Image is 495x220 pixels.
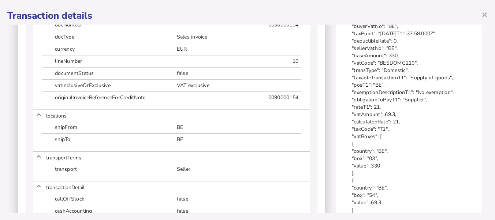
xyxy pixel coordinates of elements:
span: false [177,195,302,203]
span: × [481,7,488,21]
span: Seller [177,166,302,173]
mat-expansion-panel-header: transportTerms [33,152,310,163]
span: originalInvoiceReferenceForCreditNote [46,94,177,101]
span: transportTerms [46,154,174,161]
div: document [33,7,310,109]
span: callOffStock [46,195,177,203]
span: docType [46,33,177,41]
span: shipFrom [46,124,177,131]
span: documentStatus [46,70,177,77]
div: locations [33,122,310,151]
span: vatInclusiveOrExclusive [46,82,177,89]
span: locations [46,112,174,119]
span: cashAccounting [46,208,177,215]
span: 10 [177,58,302,65]
span: currency [46,46,177,53]
span: Sales invoice [177,33,302,41]
div: transportTerms [33,163,310,181]
mat-expansion-panel-header: locations [33,110,310,122]
span: transport [46,166,177,173]
span: 0090000154 [177,21,302,29]
h1: Transaction details [7,9,488,22]
span: false [177,208,302,215]
span: BE [177,136,302,143]
span: EUR [177,46,302,53]
span: 0090000154 [177,94,302,101]
span: lineNumber [46,58,177,65]
span: shipTo [46,136,177,143]
span: VAT exclusive [177,82,302,89]
mat-expansion-panel-header: transactionDetail [33,181,310,193]
span: docNumber [46,21,177,29]
span: false [177,70,302,77]
span: transactionDetail [46,184,174,191]
span: BE [177,124,302,131]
